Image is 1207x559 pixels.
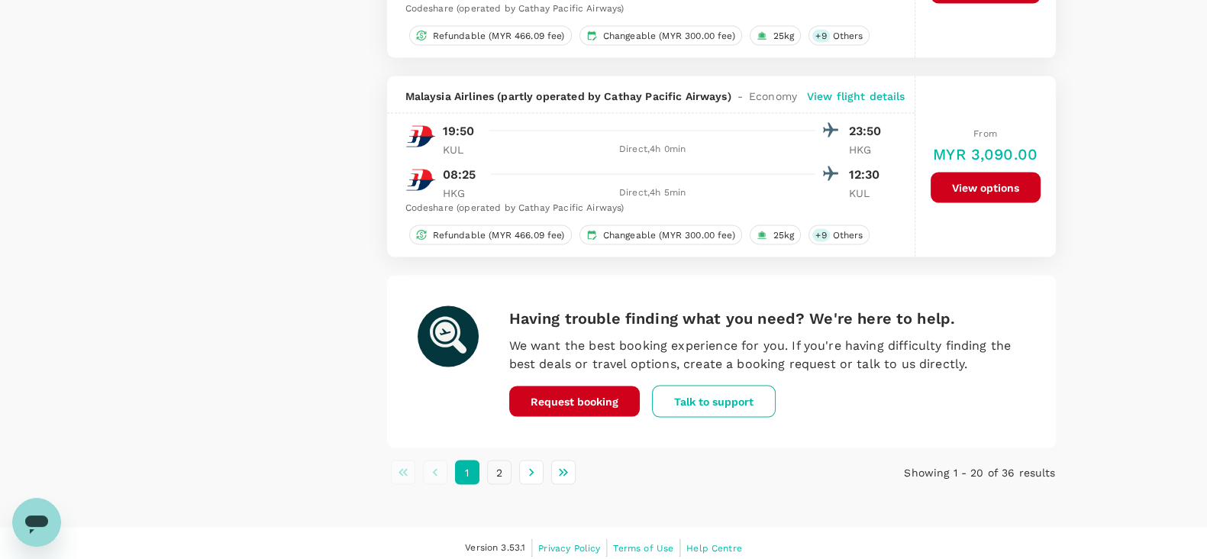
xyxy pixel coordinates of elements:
[443,165,476,183] p: 08:25
[443,185,481,200] p: HKG
[427,29,571,42] span: Refundable (MYR 466.09 fee)
[443,121,475,140] p: 19:50
[597,29,741,42] span: Changeable (MYR 300.00 fee)
[387,460,833,484] nav: pagination navigation
[490,141,815,157] div: Direct , 4h 0min
[833,464,1056,480] p: Showing 1 - 20 of 36 results
[749,88,797,103] span: Economy
[931,172,1041,202] button: View options
[812,29,829,42] span: + 9
[427,228,571,241] span: Refundable (MYR 466.09 fee)
[455,460,479,484] button: page 1
[849,165,887,183] p: 12:30
[519,460,544,484] button: Go to next page
[767,29,801,42] span: 25kg
[12,498,61,547] iframe: Button to launch messaging window
[973,128,997,138] span: From
[827,29,870,42] span: Others
[405,200,887,215] div: Codeshare (operated by Cathay Pacific Airways)
[509,305,1025,330] h6: Having trouble finding what you need? We're here to help.
[465,540,525,555] span: Version 3.53.1
[443,141,481,157] p: KUL
[509,386,640,416] button: Request booking
[405,1,887,16] div: Codeshare (operated by Cathay Pacific Airways)
[613,542,673,553] span: Terms of Use
[487,460,512,484] button: Go to page 2
[490,185,815,200] div: Direct , 4h 5min
[538,539,600,556] a: Privacy Policy
[405,121,436,151] img: MH
[750,25,802,45] div: 25kg
[686,539,742,556] a: Help Centre
[827,228,870,241] span: Others
[849,185,887,200] p: KUL
[849,141,887,157] p: HKG
[808,225,870,244] div: +9Others
[807,88,905,103] p: View flight details
[538,542,600,553] span: Privacy Policy
[812,228,829,241] span: + 9
[409,225,572,244] div: Refundable (MYR 466.09 fee)
[613,539,673,556] a: Terms of Use
[767,228,801,241] span: 25kg
[808,25,870,45] div: +9Others
[579,25,742,45] div: Changeable (MYR 300.00 fee)
[731,88,749,103] span: -
[933,141,1038,166] h6: MYR 3,090.00
[409,25,572,45] div: Refundable (MYR 466.09 fee)
[509,336,1025,373] p: We want the best booking experience for you. If you're having difficulty finding the best deals o...
[405,164,436,195] img: MH
[405,88,731,103] span: Malaysia Airlines (partly operated by Cathay Pacific Airways)
[849,121,887,140] p: 23:50
[750,225,802,244] div: 25kg
[579,225,742,244] div: Changeable (MYR 300.00 fee)
[652,385,776,417] button: Talk to support
[551,460,576,484] button: Go to last page
[597,228,741,241] span: Changeable (MYR 300.00 fee)
[686,542,742,553] span: Help Centre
